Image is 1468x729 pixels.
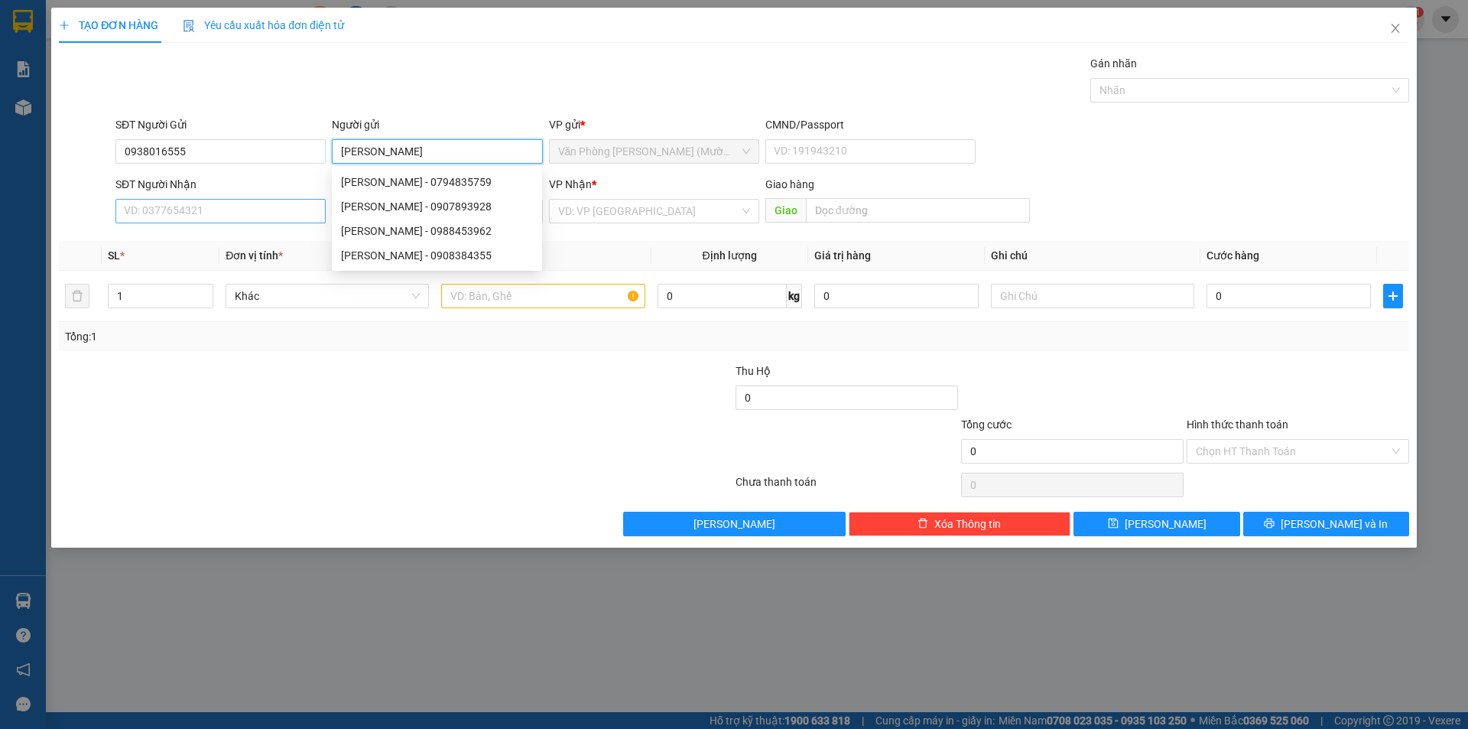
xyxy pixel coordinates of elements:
[341,223,533,239] div: [PERSON_NAME] - 0988453962
[166,19,203,56] img: logo.jpg
[985,241,1200,271] th: Ghi chú
[849,512,1071,536] button: deleteXóa Thông tin
[1243,512,1409,536] button: printer[PERSON_NAME] và In
[183,19,344,31] span: Yêu cầu xuất hóa đơn điện tử
[1281,516,1388,532] span: [PERSON_NAME] và In
[549,116,759,133] div: VP gửi
[332,219,542,243] div: NGỌC PHƯƠNG - 0988453962
[332,243,542,268] div: NGỌC PHƯƠNG - 0908384355
[1383,284,1403,308] button: plus
[623,512,846,536] button: [PERSON_NAME]
[441,284,645,308] input: VD: Bàn, Ghế
[19,19,96,96] img: logo.jpg
[59,19,158,31] span: TẠO ĐƠN HÀNG
[814,249,871,262] span: Giá trị hàng
[934,516,1001,532] span: Xóa Thông tin
[108,249,120,262] span: SL
[115,176,326,193] div: SĐT Người Nhận
[1108,518,1119,530] span: save
[991,284,1194,308] input: Ghi Chú
[814,284,979,308] input: 0
[1187,418,1288,431] label: Hình thức thanh toán
[1374,8,1417,50] button: Close
[765,116,976,133] div: CMND/Passport
[332,116,542,133] div: Người gửi
[183,20,195,32] img: icon
[806,198,1030,223] input: Dọc đường
[19,99,86,171] b: [PERSON_NAME]
[1125,516,1207,532] span: [PERSON_NAME]
[65,328,567,345] div: Tổng: 1
[59,20,70,31] span: plus
[341,174,533,190] div: [PERSON_NAME] - 0794835759
[917,518,928,530] span: delete
[1264,518,1275,530] span: printer
[332,194,542,219] div: PHẠM THỊ NGỌC PHƯƠNG - 0907893928
[235,285,420,308] span: Khác
[332,170,542,194] div: NGUYỄN HOÀNG NGỌC PHƯƠNG - 0794835759
[736,365,771,377] span: Thu Hộ
[128,73,210,92] li: (c) 2017
[65,284,89,308] button: delete
[765,198,806,223] span: Giao
[115,116,326,133] div: SĐT Người Gửi
[1073,512,1239,536] button: save[PERSON_NAME]
[558,140,750,163] span: Văn Phòng Trần Phú (Mường Thanh)
[226,249,283,262] span: Đơn vị tính
[341,247,533,264] div: [PERSON_NAME] - 0908384355
[734,474,960,500] div: Chưa thanh toán
[341,198,533,215] div: [PERSON_NAME] - 0907893928
[1090,57,1137,70] label: Gán nhãn
[787,284,802,308] span: kg
[1384,290,1402,302] span: plus
[128,58,210,70] b: [DOMAIN_NAME]
[693,516,775,532] span: [PERSON_NAME]
[1389,22,1401,34] span: close
[703,249,757,262] span: Định lượng
[549,178,592,190] span: VP Nhận
[961,418,1012,431] span: Tổng cước
[765,178,814,190] span: Giao hàng
[99,22,147,121] b: BIÊN NHẬN GỬI HÀNG
[1207,249,1259,262] span: Cước hàng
